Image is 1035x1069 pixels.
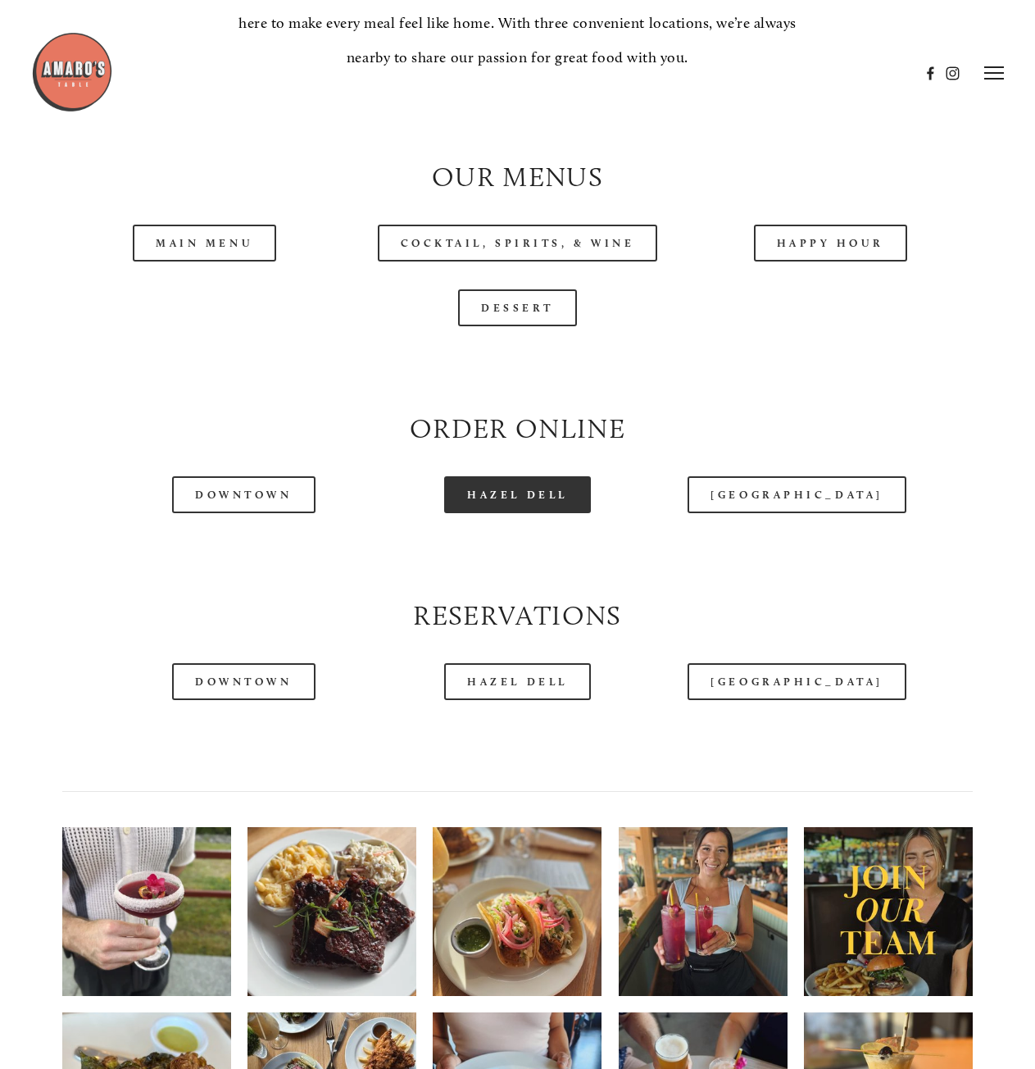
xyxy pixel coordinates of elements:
[619,806,788,1017] img: We&rsquo;re always featuring refreshing new cocktails on draft&mdash; ask your server about our d...
[804,806,973,1017] img: Want to work with a team that&rsquo;s excited about delivering exceptional hospitality? We&rsquo;...
[688,476,906,513] a: [GEOGRAPHIC_DATA]
[444,476,591,513] a: Hazel Dell
[247,799,416,1024] img: Peak summer calls for fall-off-the-bone barbecue ribs 🙌
[172,663,315,700] a: Downtown
[444,663,591,700] a: Hazel Dell
[31,31,113,113] img: Amaro's Table
[458,289,577,326] a: Dessert
[378,225,658,262] a: Cocktail, Spirits, & Wine
[433,799,601,1024] img: Time to unwind! It&rsquo;s officially happy hour ✨
[62,410,973,448] h2: Order Online
[62,799,231,1025] img: Who else is melting in this heat? 🌺🧊🍹 Come hang out with us and enjoy your favorite perfectly chi...
[62,597,973,635] h2: Reservations
[754,225,908,262] a: Happy Hour
[172,476,315,513] a: Downtown
[62,158,973,197] h2: Our Menus
[688,663,906,700] a: [GEOGRAPHIC_DATA]
[133,225,276,262] a: Main Menu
